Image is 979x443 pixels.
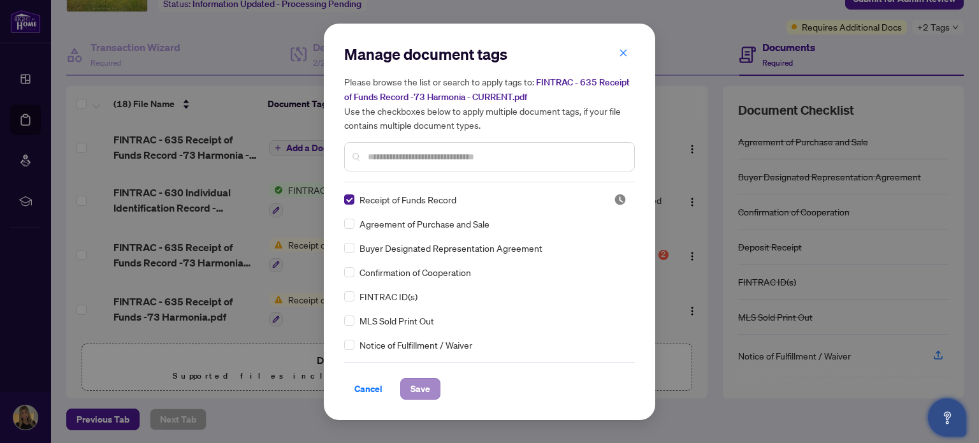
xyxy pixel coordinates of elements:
span: Receipt of Funds Record [359,192,456,207]
button: Open asap [928,398,966,437]
button: Cancel [344,378,393,400]
span: close [619,48,628,57]
span: MLS Sold Print Out [359,314,434,328]
span: Buyer Designated Representation Agreement [359,241,542,255]
span: Notice of Fulfillment / Waiver [359,338,472,352]
span: Pending Review [614,193,627,206]
button: Save [400,378,440,400]
h5: Please browse the list or search to apply tags to: Use the checkboxes below to apply multiple doc... [344,75,635,132]
span: FINTRAC - 635 Receipt of Funds Record -73 Harmonia - CURRENT.pdf [344,76,630,103]
h2: Manage document tags [344,44,635,64]
span: Confirmation of Cooperation [359,265,471,279]
span: Save [410,379,430,399]
span: Cancel [354,379,382,399]
img: status [614,193,627,206]
span: Agreement of Purchase and Sale [359,217,489,231]
span: FINTRAC ID(s) [359,289,417,303]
